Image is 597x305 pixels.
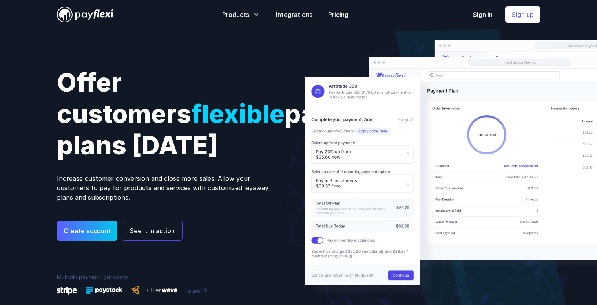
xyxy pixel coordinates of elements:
[57,221,117,241] a: Create account
[57,7,113,22] img: PayFlexi
[131,286,178,295] img: Flutterwave
[57,67,396,160] span: Offer customers payment plans [DATE]
[57,174,283,202] p: Increase customer conversion and close more sales. Allow your customers to pay for products and s...
[505,6,540,23] a: Sign up
[473,10,493,19] a: Sign in
[222,10,260,19] button: Products
[276,10,312,19] a: Integrations
[86,287,122,294] img: Paystack
[187,287,200,295] span: more
[558,266,588,296] iframe: Drift Widget Chat Controller
[222,10,249,19] span: Products
[57,287,77,295] img: Stripe
[191,99,285,129] span: flexible
[57,274,129,280] span: Multiple payment gateways
[122,221,183,241] button: See it in action
[328,10,349,19] a: Pricing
